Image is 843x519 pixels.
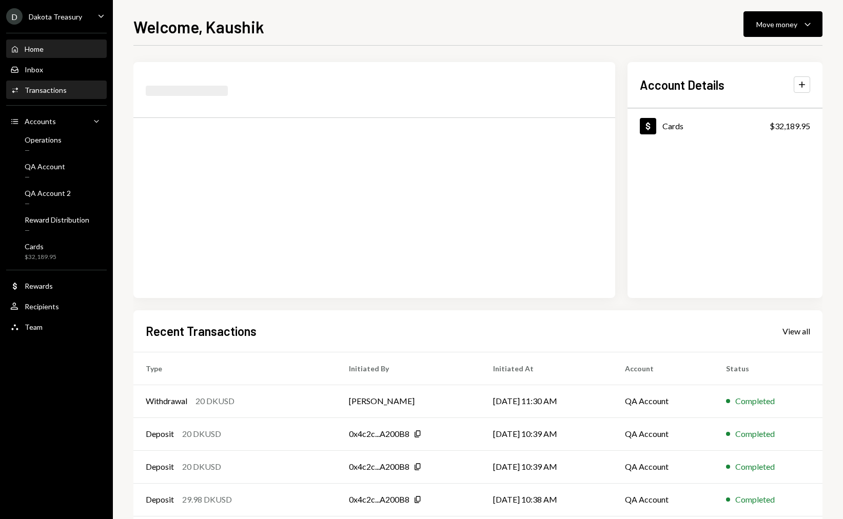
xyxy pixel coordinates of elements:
[613,385,714,417] td: QA Account
[25,146,62,155] div: —
[6,132,107,157] a: Operations—
[6,8,23,25] div: D
[337,385,481,417] td: [PERSON_NAME]
[25,323,43,331] div: Team
[25,173,65,182] div: —
[735,493,775,506] div: Completed
[25,215,89,224] div: Reward Distribution
[770,120,810,132] div: $32,189.95
[613,352,714,385] th: Account
[613,450,714,483] td: QA Account
[481,385,612,417] td: [DATE] 11:30 AM
[613,417,714,450] td: QA Account
[6,60,107,78] a: Inbox
[146,461,174,473] div: Deposit
[481,450,612,483] td: [DATE] 10:39 AM
[25,282,53,290] div: Rewards
[25,226,89,235] div: —
[337,352,481,385] th: Initiated By
[782,325,810,336] a: View all
[640,76,724,93] h2: Account Details
[613,483,714,516] td: QA Account
[25,189,71,197] div: QA Account 2
[25,162,65,171] div: QA Account
[6,39,107,58] a: Home
[25,242,56,251] div: Cards
[182,461,221,473] div: 20 DKUSD
[481,352,612,385] th: Initiated At
[735,395,775,407] div: Completed
[743,11,822,37] button: Move money
[25,117,56,126] div: Accounts
[349,428,409,440] div: 0x4c2c...A200B8
[133,352,337,385] th: Type
[182,428,221,440] div: 20 DKUSD
[6,317,107,336] a: Team
[146,395,187,407] div: Withdrawal
[25,65,43,74] div: Inbox
[349,461,409,473] div: 0x4c2c...A200B8
[182,493,232,506] div: 29.98 DKUSD
[6,276,107,295] a: Rewards
[714,352,822,385] th: Status
[25,253,56,262] div: $32,189.95
[6,297,107,315] a: Recipients
[6,186,107,210] a: QA Account 2—
[6,112,107,130] a: Accounts
[6,212,107,237] a: Reward Distribution—
[6,159,107,184] a: QA Account—
[133,16,264,37] h1: Welcome, Kaushik
[481,483,612,516] td: [DATE] 10:38 AM
[29,12,82,21] div: Dakota Treasury
[25,45,44,53] div: Home
[195,395,234,407] div: 20 DKUSD
[735,428,775,440] div: Completed
[628,109,822,143] a: Cards$32,189.95
[25,86,67,94] div: Transactions
[146,493,174,506] div: Deposit
[782,326,810,336] div: View all
[735,461,775,473] div: Completed
[25,135,62,144] div: Operations
[25,302,59,311] div: Recipients
[146,323,257,340] h2: Recent Transactions
[756,19,797,30] div: Move money
[481,417,612,450] td: [DATE] 10:39 AM
[662,121,683,131] div: Cards
[349,493,409,506] div: 0x4c2c...A200B8
[6,239,107,264] a: Cards$32,189.95
[25,199,71,208] div: —
[6,81,107,99] a: Transactions
[146,428,174,440] div: Deposit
